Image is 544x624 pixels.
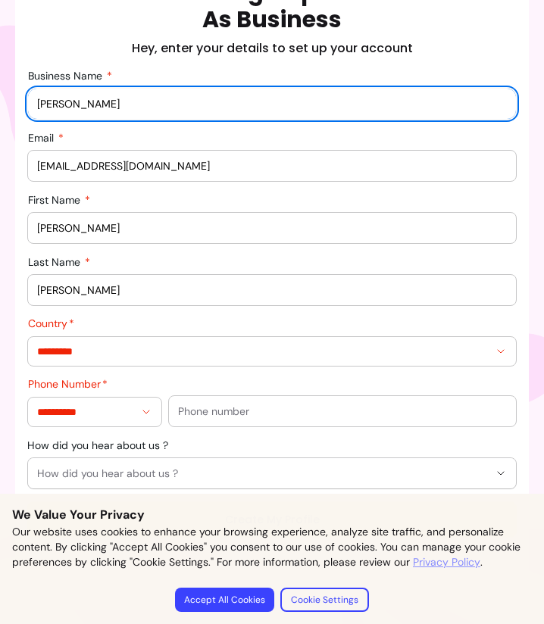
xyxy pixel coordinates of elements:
input: Business Name [37,96,507,111]
label: How did you hear about us ? [27,438,174,453]
span: Business Name [28,69,105,83]
h2: Hey, enter your details to set up your account [132,39,413,58]
input: Last Name [37,282,507,298]
button: How did you hear about us ? [28,458,516,488]
button: Show suggestions [489,339,513,363]
button: Cookie Settings [280,588,369,612]
input: Phone Number [37,404,134,420]
input: Email [37,158,507,173]
span: First Name [28,193,83,207]
label: Country [28,316,80,331]
button: Accept All Cookies [175,588,274,612]
span: Email [28,131,57,145]
span: Last Name [28,255,83,269]
input: First Name [37,220,507,236]
p: We Value Your Privacy [12,506,532,524]
label: Phone Number [28,376,114,392]
button: Show suggestions [134,400,158,424]
input: Phone number [178,404,507,419]
p: Our website uses cookies to enhance your browsing experience, analyze site traffic, and personali... [12,524,532,569]
span: How did you hear about us ? [37,466,489,481]
a: Privacy Policy [413,554,480,569]
input: Country [37,344,464,359]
